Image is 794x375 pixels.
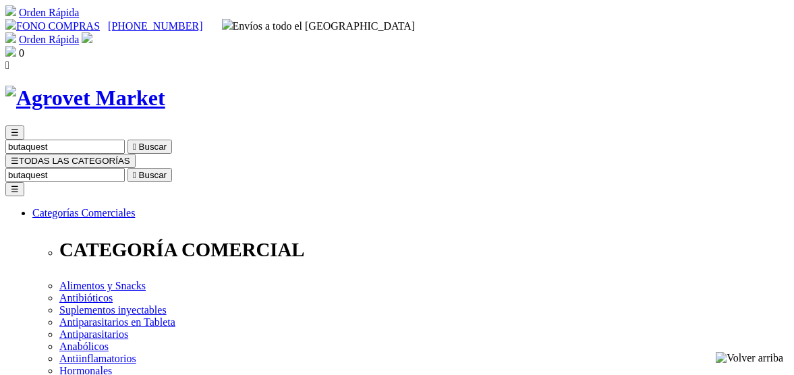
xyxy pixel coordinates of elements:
[127,140,172,154] button:  Buscar
[19,34,79,45] a: Orden Rápida
[5,46,16,57] img: shopping-bag.svg
[133,142,136,152] i: 
[127,168,172,182] button:  Buscar
[5,19,16,30] img: phone.svg
[19,47,24,59] span: 0
[59,341,109,352] a: Anabólicos
[59,304,167,316] a: Suplementos inyectables
[11,127,19,138] span: ☰
[139,142,167,152] span: Buscar
[82,32,92,43] img: user.svg
[5,32,16,43] img: shopping-cart.svg
[5,154,136,168] button: ☰TODAS LAS CATEGORÍAS
[139,170,167,180] span: Buscar
[222,20,416,32] span: Envíos a todo el [GEOGRAPHIC_DATA]
[5,168,125,182] input: Buscar
[5,5,16,16] img: shopping-cart.svg
[5,140,125,154] input: Buscar
[716,352,783,364] img: Volver arriba
[59,328,128,340] a: Antiparasitarios
[59,353,136,364] a: Antiinflamatorios
[5,86,165,111] img: Agrovet Market
[19,7,79,18] a: Orden Rápida
[133,170,136,180] i: 
[222,19,233,30] img: delivery-truck.svg
[59,280,146,291] a: Alimentos y Snacks
[32,207,135,219] a: Categorías Comerciales
[108,20,202,32] a: [PHONE_NUMBER]
[82,34,92,45] a: Acceda a su cuenta de cliente
[11,156,19,166] span: ☰
[59,239,789,261] p: CATEGORÍA COMERCIAL
[59,316,175,328] a: Antiparasitarios en Tableta
[59,292,113,304] a: Antibióticos
[5,20,100,32] a: FONO COMPRAS
[5,182,24,196] button: ☰
[5,125,24,140] button: ☰
[5,59,9,71] i: 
